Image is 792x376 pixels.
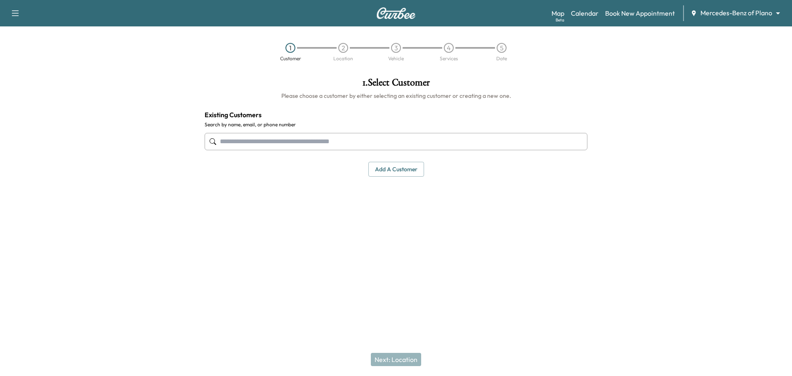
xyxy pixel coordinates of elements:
div: 2 [338,43,348,53]
div: 5 [497,43,507,53]
div: 3 [391,43,401,53]
img: Curbee Logo [376,7,416,19]
div: 1 [285,43,295,53]
a: Calendar [571,8,599,18]
div: Location [333,56,353,61]
button: Add a customer [368,162,424,177]
label: Search by name, email, or phone number [205,121,587,128]
div: Customer [280,56,301,61]
div: Date [496,56,507,61]
div: Beta [556,17,564,23]
h1: 1 . Select Customer [205,78,587,92]
h6: Please choose a customer by either selecting an existing customer or creating a new one. [205,92,587,100]
div: 4 [444,43,454,53]
a: Book New Appointment [605,8,675,18]
span: Mercedes-Benz of Plano [700,8,772,18]
a: MapBeta [552,8,564,18]
div: Services [440,56,458,61]
h4: Existing Customers [205,110,587,120]
div: Vehicle [388,56,404,61]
